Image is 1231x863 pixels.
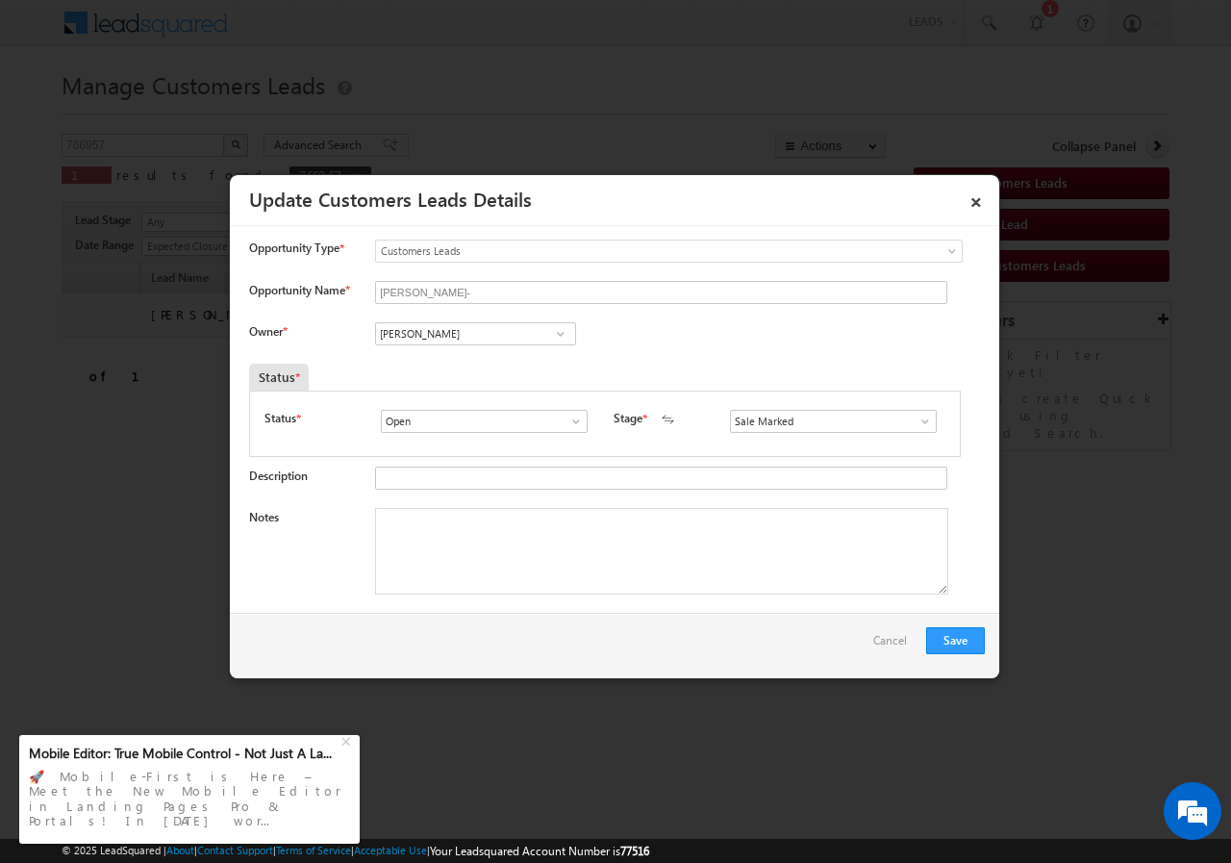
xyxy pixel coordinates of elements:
[559,412,583,431] a: Show All Items
[337,728,360,751] div: +
[249,283,349,297] label: Opportunity Name
[276,844,351,856] a: Terms of Service
[249,240,339,257] span: Opportunity Type
[249,324,287,339] label: Owner
[430,844,649,858] span: Your Leadsquared Account Number is
[166,844,194,856] a: About
[381,410,588,433] input: Type to Search
[100,101,323,126] div: Chat with us now
[375,240,963,263] a: Customers Leads
[62,842,649,860] span: © 2025 LeadSquared | | | | |
[262,593,349,619] em: Start Chat
[620,844,649,858] span: 77516
[29,763,350,834] div: 🚀 Mobile-First is Here – Meet the New Mobile Editor in Landing Pages Pro & Portals! In [DATE] wor...
[249,469,308,483] label: Description
[315,10,362,56] div: Minimize live chat window
[264,410,296,427] label: Status
[960,182,992,216] a: ×
[29,745,339,762] div: Mobile Editor: True Mobile Control - Not Just A La...
[730,410,937,433] input: Type to Search
[375,322,576,345] input: Type to Search
[908,412,932,431] a: Show All Items
[873,627,917,664] a: Cancel
[376,242,884,260] span: Customers Leads
[249,510,279,524] label: Notes
[354,844,427,856] a: Acceptable Use
[249,364,309,391] div: Status
[249,185,532,212] a: Update Customers Leads Details
[197,844,273,856] a: Contact Support
[25,178,351,576] textarea: Type your message and hit 'Enter'
[548,324,572,343] a: Show All Items
[33,101,81,126] img: d_60004797649_company_0_60004797649
[926,627,985,654] button: Save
